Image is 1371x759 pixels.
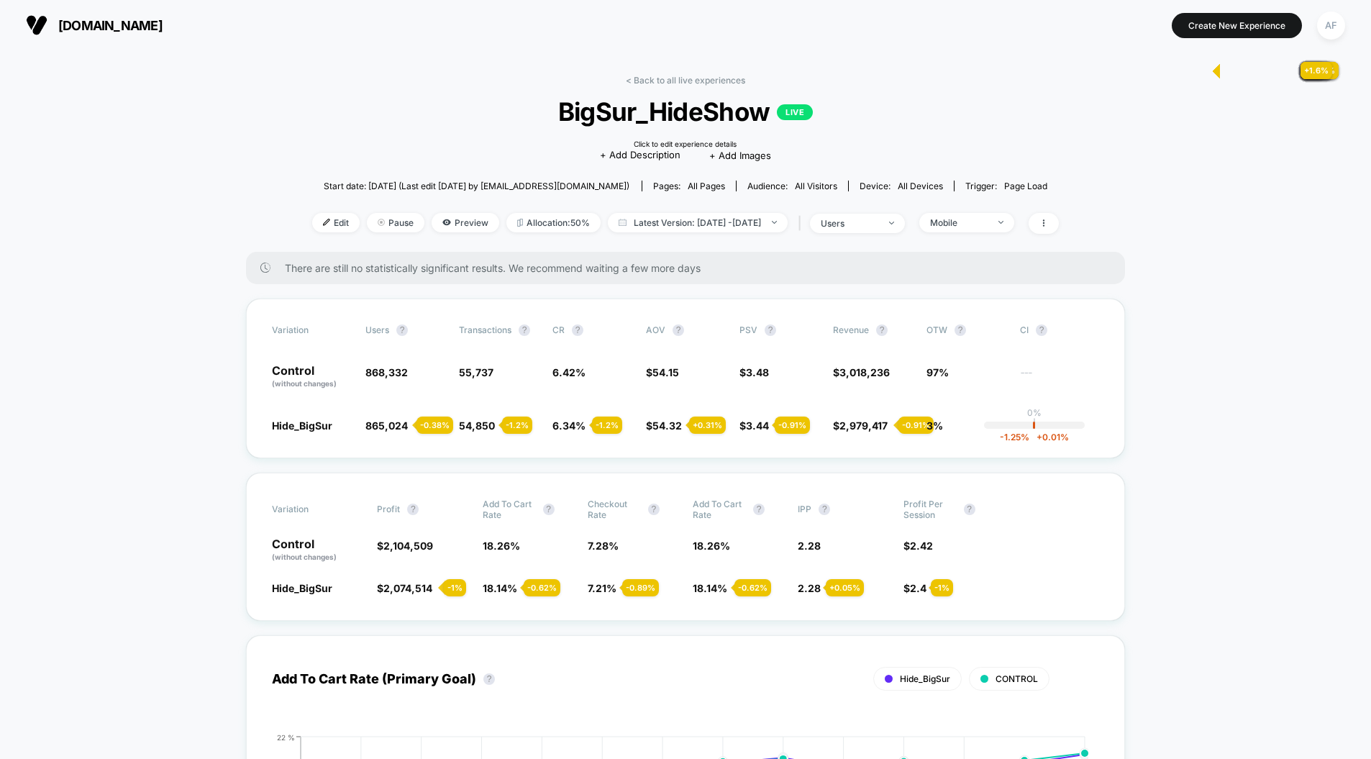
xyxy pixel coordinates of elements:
span: [DOMAIN_NAME] [58,18,163,33]
p: 0% [1027,407,1042,418]
img: end [378,219,385,226]
img: Visually logo [26,14,47,36]
span: 0.01 % [1029,432,1069,442]
span: (without changes) [272,553,337,561]
div: Trigger: [965,181,1047,191]
span: 97% [926,366,949,378]
div: users [821,218,878,229]
span: Start date: [DATE] (Last edit [DATE] by [EMAIL_ADDRESS][DOMAIN_NAME]) [324,181,629,191]
button: ? [819,504,830,515]
span: all pages [688,181,725,191]
span: 2,074,514 [383,582,432,594]
span: Checkout Rate [588,499,641,520]
span: Hide_BigSur [272,419,332,432]
div: - 0.62 % [524,579,560,596]
div: + 0.05 % [826,579,864,596]
span: Page Load [1004,181,1047,191]
button: Create New Experience [1172,13,1302,38]
span: 3% [926,419,943,432]
button: ? [673,324,684,336]
span: 54,850 [459,419,495,432]
span: 3.44 [746,419,769,432]
tspan: 22 % [277,732,295,741]
span: all devices [898,181,943,191]
span: -1.25 % [1000,432,1029,442]
span: CR [552,324,565,335]
span: IPP [798,504,811,514]
div: - 0.91 % [775,417,810,434]
span: 868,332 [365,366,408,378]
div: + 0.31 % [689,417,726,434]
span: --- [1020,368,1099,389]
span: $ [739,419,769,432]
div: AF [1317,12,1345,40]
div: - 1 % [931,579,953,596]
span: | [795,213,810,234]
button: ? [483,673,495,685]
div: - 0.89 % [622,579,659,596]
span: 18.26 % [483,540,520,552]
img: edit [323,219,330,226]
button: ? [572,324,583,336]
img: end [772,221,777,224]
span: 7.21 % [588,582,616,594]
span: Edit [312,213,360,232]
span: There are still no statistically significant results. We recommend waiting a few more days [285,262,1096,274]
span: Preview [432,213,499,232]
div: Audience: [747,181,837,191]
button: ? [964,504,975,515]
button: ? [407,504,419,515]
span: 2.42 [910,540,933,552]
span: CI [1020,324,1099,336]
button: ? [396,324,408,336]
span: $ [833,419,888,432]
span: 6.34 % [552,419,586,432]
p: Control [272,538,363,563]
span: + [1037,432,1042,442]
span: Hide_BigSur [900,673,950,684]
span: Device: [848,181,954,191]
button: ? [1036,324,1047,336]
div: - 1.2 % [502,417,532,434]
span: Allocation: 50% [506,213,601,232]
img: rebalance [517,219,523,227]
span: PSV [739,324,757,335]
span: 3.48 [746,366,769,378]
img: calendar [619,219,627,226]
span: Revenue [833,324,869,335]
img: end [889,222,894,224]
button: ? [519,324,530,336]
span: Profit Per Session [903,499,957,520]
span: $ [646,366,679,378]
span: Profit [377,504,400,514]
span: $ [833,366,890,378]
img: end [998,221,1003,224]
div: - 0.38 % [416,417,453,434]
button: [DOMAIN_NAME] [22,14,167,37]
span: OTW [926,324,1006,336]
span: $ [377,582,432,594]
span: 54.15 [652,366,679,378]
span: 18.26 % [693,540,730,552]
span: (without changes) [272,379,337,388]
span: 2.28 [798,540,821,552]
span: 18.14 % [483,582,517,594]
span: $ [646,419,682,432]
span: BigSur_HideShow [350,96,1021,127]
span: $ [903,582,926,594]
button: ? [765,324,776,336]
span: 18.14 % [693,582,727,594]
span: $ [903,540,933,552]
button: ? [753,504,765,515]
span: 2.28 [798,582,821,594]
button: ? [955,324,966,336]
p: Control [272,365,351,389]
span: + Add Description [600,148,680,163]
span: Variation [272,324,351,336]
span: Hide_BigSur [272,582,332,594]
button: ? [543,504,555,515]
span: 2.4 [910,582,926,594]
span: 865,024 [365,419,408,432]
span: AOV [646,324,665,335]
span: 6.42 % [552,366,586,378]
